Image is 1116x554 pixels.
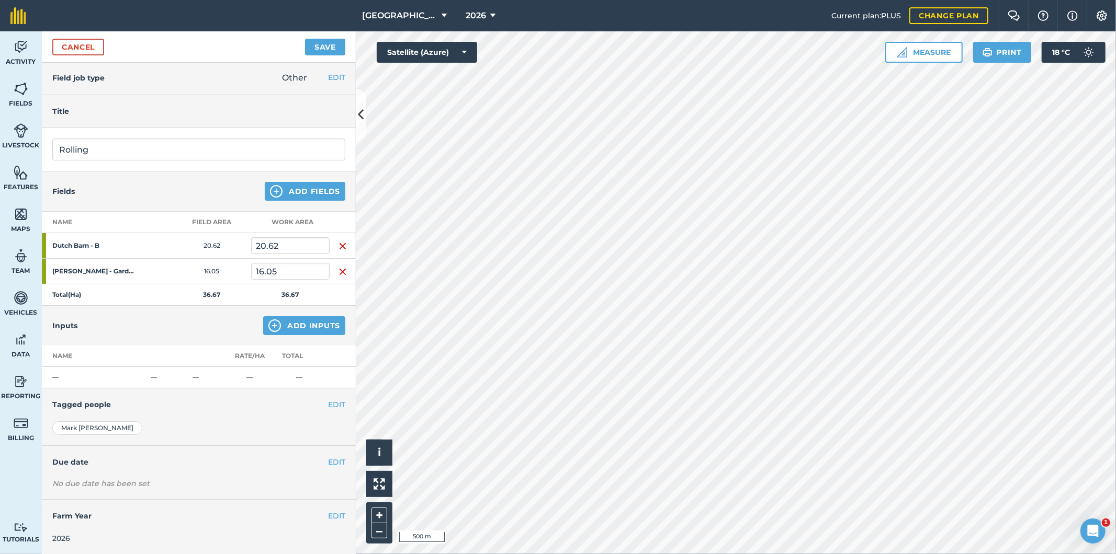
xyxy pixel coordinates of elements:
h4: Tagged people [52,399,345,410]
img: svg+xml;base64,PHN2ZyB4bWxucz0iaHR0cDovL3d3dy53My5vcmcvMjAwMC9zdmciIHdpZHRoPSIxNCIgaGVpZ2h0PSIyNC... [270,185,283,198]
img: svg+xml;base64,PHN2ZyB4bWxucz0iaHR0cDovL3d3dy53My5vcmcvMjAwMC9zdmciIHdpZHRoPSIxNiIgaGVpZ2h0PSIyNC... [339,266,347,278]
span: Other [282,73,307,83]
button: Print [973,42,1032,63]
td: 20.62 [173,233,251,259]
button: + [371,507,387,523]
a: Change plan [909,7,988,24]
img: Ruler icon [897,47,907,57]
th: Field Area [173,212,251,233]
img: A cog icon [1096,10,1108,21]
button: EDIT [328,72,345,83]
td: — [188,367,230,388]
button: Add Inputs [263,316,345,335]
h4: Fields [52,186,75,197]
span: Current plan : PLUS [831,10,901,21]
img: svg+xml;base64,PD94bWwgdmVyc2lvbj0iMS4wIiBlbmNvZGluZz0idXRmLTgiPz4KPCEtLSBHZW5lcmF0b3I6IEFkb2JlIE... [14,332,28,348]
img: svg+xml;base64,PD94bWwgdmVyc2lvbj0iMS4wIiBlbmNvZGluZz0idXRmLTgiPz4KPCEtLSBHZW5lcmF0b3I6IEFkb2JlIE... [14,248,28,264]
input: What needs doing? [52,138,345,160]
button: EDIT [328,510,345,522]
th: Rate/ Ha [230,345,269,367]
button: Save [305,39,345,55]
span: 2026 [466,9,486,22]
img: svg+xml;base64,PD94bWwgdmVyc2lvbj0iMS4wIiBlbmNvZGluZz0idXRmLTgiPz4KPCEtLSBHZW5lcmF0b3I6IEFkb2JlIE... [14,123,28,138]
img: Two speech bubbles overlapping with the left bubble in the forefront [1008,10,1020,21]
strong: 36.67 [282,291,299,298]
div: 2026 [52,533,345,544]
img: svg+xml;base64,PHN2ZyB4bWxucz0iaHR0cDovL3d3dy53My5vcmcvMjAwMC9zdmciIHdpZHRoPSIxNyIgaGVpZ2h0PSIxNy... [1067,9,1078,22]
button: Measure [885,42,963,63]
img: svg+xml;base64,PHN2ZyB4bWxucz0iaHR0cDovL3d3dy53My5vcmcvMjAwMC9zdmciIHdpZHRoPSIxNiIgaGVpZ2h0PSIyNC... [339,240,347,252]
strong: Dutch Barn - B [52,241,134,250]
strong: 36.67 [204,291,221,298]
h4: Title [52,106,345,117]
td: — [42,367,146,388]
button: EDIT [328,399,345,410]
img: fieldmargin Logo [10,7,26,24]
button: Add Fields [265,182,345,201]
img: A question mark icon [1037,10,1050,21]
img: svg+xml;base64,PD94bWwgdmVyc2lvbj0iMS4wIiBlbmNvZGluZz0idXRmLTgiPz4KPCEtLSBHZW5lcmF0b3I6IEFkb2JlIE... [14,523,28,533]
span: 1 [1102,518,1110,527]
th: Work area [251,212,330,233]
img: Four arrows, one pointing top left, one top right, one bottom right and the last bottom left [374,478,385,490]
button: Satellite (Azure) [377,42,477,63]
strong: [PERSON_NAME] - Garden [52,267,134,275]
button: EDIT [328,456,345,468]
span: i [378,446,381,459]
img: svg+xml;base64,PHN2ZyB4bWxucz0iaHR0cDovL3d3dy53My5vcmcvMjAwMC9zdmciIHdpZHRoPSI1NiIgaGVpZ2h0PSI2MC... [14,206,28,222]
img: svg+xml;base64,PD94bWwgdmVyc2lvbj0iMS4wIiBlbmNvZGluZz0idXRmLTgiPz4KPCEtLSBHZW5lcmF0b3I6IEFkb2JlIE... [14,374,28,389]
img: svg+xml;base64,PHN2ZyB4bWxucz0iaHR0cDovL3d3dy53My5vcmcvMjAwMC9zdmciIHdpZHRoPSI1NiIgaGVpZ2h0PSI2MC... [14,81,28,97]
button: 18 °C [1042,42,1106,63]
img: svg+xml;base64,PD94bWwgdmVyc2lvbj0iMS4wIiBlbmNvZGluZz0idXRmLTgiPz4KPCEtLSBHZW5lcmF0b3I6IEFkb2JlIE... [14,290,28,306]
span: 18 ° C [1052,42,1070,63]
img: svg+xml;base64,PD94bWwgdmVyc2lvbj0iMS4wIiBlbmNvZGluZz0idXRmLTgiPz4KPCEtLSBHZW5lcmF0b3I6IEFkb2JlIE... [14,415,28,431]
h4: Inputs [52,320,77,331]
h4: Field job type [52,72,105,84]
button: – [371,523,387,538]
span: [GEOGRAPHIC_DATA] [363,9,438,22]
th: Name [42,212,173,233]
h4: Due date [52,456,345,468]
td: — [230,367,269,388]
h4: Farm Year [52,510,345,522]
strong: Total ( Ha ) [52,291,81,298]
img: svg+xml;base64,PHN2ZyB4bWxucz0iaHR0cDovL3d3dy53My5vcmcvMjAwMC9zdmciIHdpZHRoPSIxOSIgaGVpZ2h0PSIyNC... [983,46,993,59]
iframe: Intercom live chat [1080,518,1106,544]
div: Mark [PERSON_NAME] [52,421,142,435]
th: Total [269,345,330,367]
div: No due date has been set [52,478,345,489]
button: i [366,440,392,466]
a: Cancel [52,39,104,55]
img: svg+xml;base64,PHN2ZyB4bWxucz0iaHR0cDovL3d3dy53My5vcmcvMjAwMC9zdmciIHdpZHRoPSI1NiIgaGVpZ2h0PSI2MC... [14,165,28,180]
img: svg+xml;base64,PD94bWwgdmVyc2lvbj0iMS4wIiBlbmNvZGluZz0idXRmLTgiPz4KPCEtLSBHZW5lcmF0b3I6IEFkb2JlIE... [14,39,28,55]
td: — [146,367,188,388]
th: Name [42,345,146,367]
td: 16.05 [173,259,251,284]
td: — [269,367,330,388]
img: svg+xml;base64,PD94bWwgdmVyc2lvbj0iMS4wIiBlbmNvZGluZz0idXRmLTgiPz4KPCEtLSBHZW5lcmF0b3I6IEFkb2JlIE... [1078,42,1099,63]
img: svg+xml;base64,PHN2ZyB4bWxucz0iaHR0cDovL3d3dy53My5vcmcvMjAwMC9zdmciIHdpZHRoPSIxNCIgaGVpZ2h0PSIyNC... [268,319,281,332]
